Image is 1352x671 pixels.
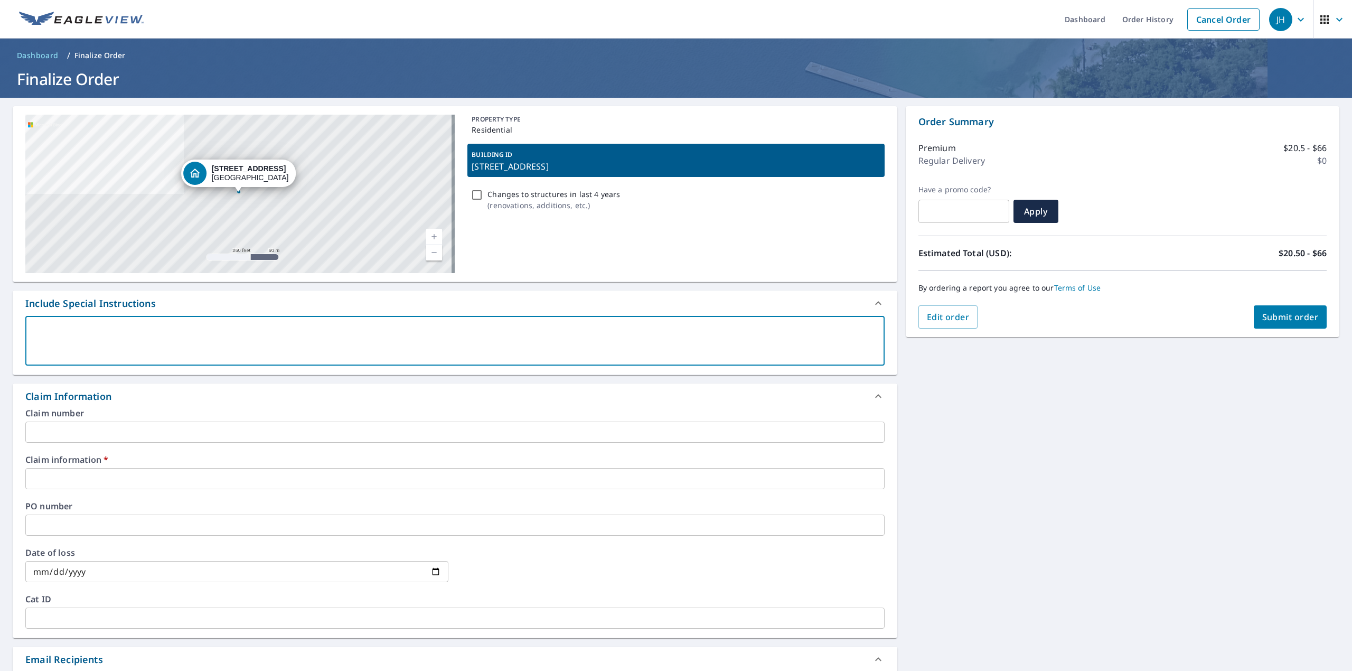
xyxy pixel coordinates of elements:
label: PO number [25,502,885,510]
span: Edit order [927,311,970,323]
p: PROPERTY TYPE [472,115,880,124]
a: Dashboard [13,47,63,64]
p: Changes to structures in last 4 years [487,189,620,200]
label: Have a promo code? [918,185,1009,194]
div: Email Recipients [25,653,103,667]
span: Submit order [1262,311,1319,323]
label: Date of loss [25,548,448,557]
span: Dashboard [17,50,59,61]
div: Include Special Instructions [13,291,897,316]
p: $0 [1317,154,1327,167]
p: By ordering a report you agree to our [918,283,1327,293]
div: Claim Information [13,384,897,409]
p: Order Summary [918,115,1327,129]
div: [GEOGRAPHIC_DATA] [212,164,289,182]
button: Apply [1013,200,1058,223]
nav: breadcrumb [13,47,1339,64]
div: Dropped pin, building 1, Residential property, 9138 N Congress St New Market, VA 22844 [181,160,296,192]
a: Current Level 17, Zoom Out [426,245,442,260]
h1: Finalize Order [13,68,1339,90]
strong: [STREET_ADDRESS] [212,164,286,173]
li: / [67,49,70,62]
p: Residential [472,124,880,135]
p: [STREET_ADDRESS] [472,160,880,173]
label: Claim number [25,409,885,417]
label: Claim information [25,455,885,464]
div: Include Special Instructions [25,296,156,311]
p: Premium [918,142,956,154]
p: $20.50 - $66 [1279,247,1327,259]
p: ( renovations, additions, etc. ) [487,200,620,211]
label: Cat ID [25,595,885,603]
div: JH [1269,8,1292,31]
div: Claim Information [25,389,111,404]
p: Estimated Total (USD): [918,247,1123,259]
p: Regular Delivery [918,154,985,167]
img: EV Logo [19,12,144,27]
a: Terms of Use [1054,283,1101,293]
p: Finalize Order [74,50,126,61]
button: Edit order [918,305,978,329]
p: $20.5 - $66 [1283,142,1327,154]
p: BUILDING ID [472,150,512,159]
button: Submit order [1254,305,1327,329]
a: Cancel Order [1187,8,1260,31]
span: Apply [1022,206,1050,217]
a: Current Level 17, Zoom In [426,229,442,245]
